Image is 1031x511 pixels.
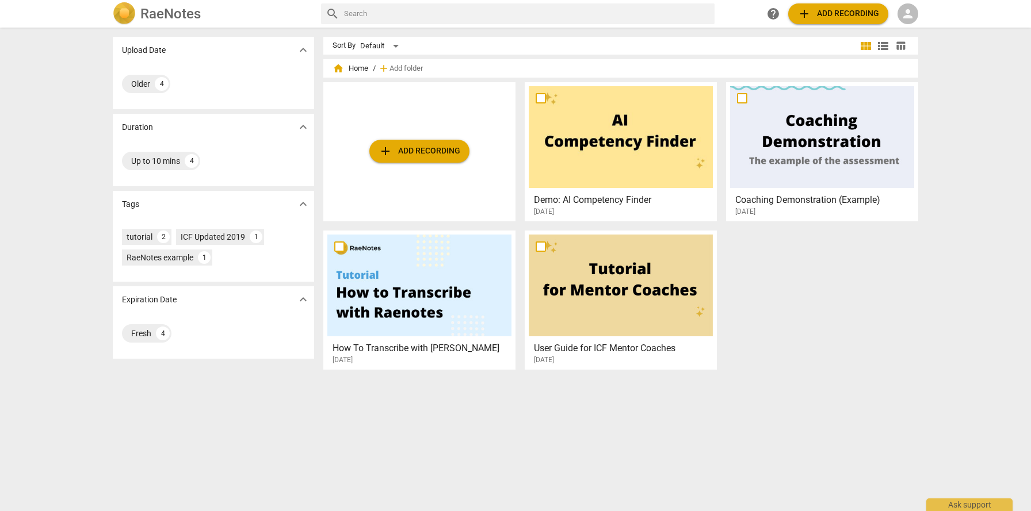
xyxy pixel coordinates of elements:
[529,86,713,216] a: Demo: AI Competency Finder[DATE]
[296,293,310,306] span: expand_more
[333,41,356,50] div: Sort By
[122,198,139,210] p: Tags
[763,3,784,24] a: Help
[326,7,339,21] span: search
[895,40,906,51] span: table_chart
[333,341,513,355] h3: How To Transcribe with RaeNotes
[534,193,714,207] h3: Demo: AI Competency Finder
[735,207,755,217] span: [DATE]
[333,63,344,74] span: home
[127,231,152,243] div: tutorial
[390,64,423,73] span: Add folder
[185,154,198,168] div: 4
[534,355,554,365] span: [DATE]
[295,291,312,308] button: Show more
[876,39,890,53] span: view_list
[901,7,915,21] span: person
[156,326,170,340] div: 4
[131,155,180,167] div: Up to 10 mins
[379,144,460,158] span: Add recording
[788,3,888,24] button: Upload
[157,230,170,243] div: 2
[797,7,879,21] span: Add recording
[122,294,177,306] p: Expiration Date
[379,144,392,158] span: add
[378,63,390,74] span: add
[295,118,312,136] button: Show more
[122,44,166,56] p: Upload Date
[534,207,554,217] span: [DATE]
[360,37,403,55] div: Default
[857,37,875,55] button: Tile view
[892,37,909,55] button: Table view
[250,230,262,243] div: 1
[131,78,150,90] div: Older
[730,86,914,216] a: Coaching Demonstration (Example)[DATE]
[797,7,811,21] span: add
[127,252,193,263] div: RaeNotes example
[296,197,310,211] span: expand_more
[735,193,915,207] h3: Coaching Demonstration (Example)
[859,39,873,53] span: view_module
[295,41,312,59] button: Show more
[369,140,469,163] button: Upload
[113,2,136,25] img: Logo
[140,6,201,22] h2: RaeNotes
[373,64,376,73] span: /
[155,77,169,91] div: 4
[181,231,245,243] div: ICF Updated 2019
[295,195,312,213] button: Show more
[327,235,511,364] a: How To Transcribe with [PERSON_NAME][DATE]
[875,37,892,55] button: List view
[333,355,353,365] span: [DATE]
[529,235,713,364] a: User Guide for ICF Mentor Coaches[DATE]
[198,251,211,264] div: 1
[296,120,310,134] span: expand_more
[131,328,151,339] div: Fresh
[766,7,780,21] span: help
[122,121,153,133] p: Duration
[926,498,1013,511] div: Ask support
[534,341,714,355] h3: User Guide for ICF Mentor Coaches
[113,2,312,25] a: LogoRaeNotes
[344,5,710,23] input: Search
[296,43,310,57] span: expand_more
[333,63,368,74] span: Home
